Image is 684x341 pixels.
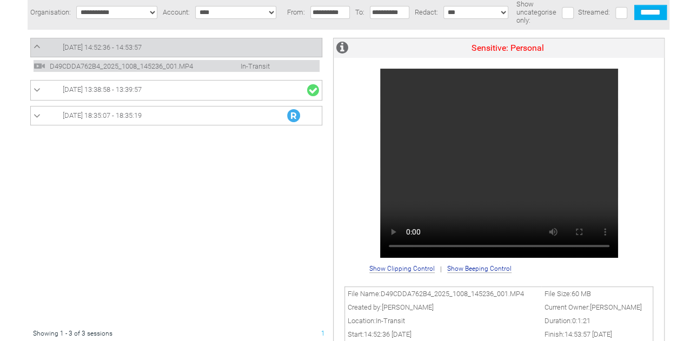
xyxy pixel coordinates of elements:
img: video24.svg [34,60,45,72]
a: [DATE] 13:38:58 - 13:39:57 [34,83,319,97]
td: Current Owner: [541,300,653,314]
td: Location: [345,314,542,327]
td: Duration: [541,314,653,327]
span: Show Clipping Control [369,265,435,273]
span: 60 MB [571,290,590,298]
span: 14:53:57 [DATE] [564,330,612,338]
span: In-Transit [214,62,275,70]
img: R_Indication.svg [287,109,300,122]
span: [PERSON_NAME] [382,303,434,311]
span: 0:1:21 [572,317,590,325]
td: Sensitive: Personal [351,38,664,58]
td: Created by: [345,300,542,314]
span: D49CDDA762B4_2025_1008_145236_001.MP4 [381,290,524,298]
span: Streamed: [578,8,610,16]
span: | [440,265,442,273]
td: File Size: [541,286,653,300]
td: Finish: [541,327,653,341]
span: D49CDDA762B4_2025_1008_145236_001.MP4 [47,62,212,70]
span: [DATE] 18:35:07 - 18:35:19 [63,111,142,119]
span: Showing 1 - 3 of 3 sessions [33,330,112,337]
span: [DATE] 13:38:58 - 13:39:57 [63,85,142,93]
span: 1 [321,330,325,337]
td: File Name: [345,286,542,300]
span: [DATE] 14:52:36 - 14:53:57 [63,43,142,51]
a: D49CDDA762B4_2025_1008_145236_001.MP4 In-Transit [34,61,275,69]
span: [PERSON_NAME] [589,303,641,311]
td: Start: [345,327,542,341]
span: Show Beeping Control [447,265,512,273]
span: 14:52:36 [DATE] [364,330,411,338]
span: In-Transit [376,317,405,325]
a: [DATE] 18:35:07 - 18:35:19 [34,109,319,122]
a: [DATE] 14:52:36 - 14:53:57 [34,41,319,54]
